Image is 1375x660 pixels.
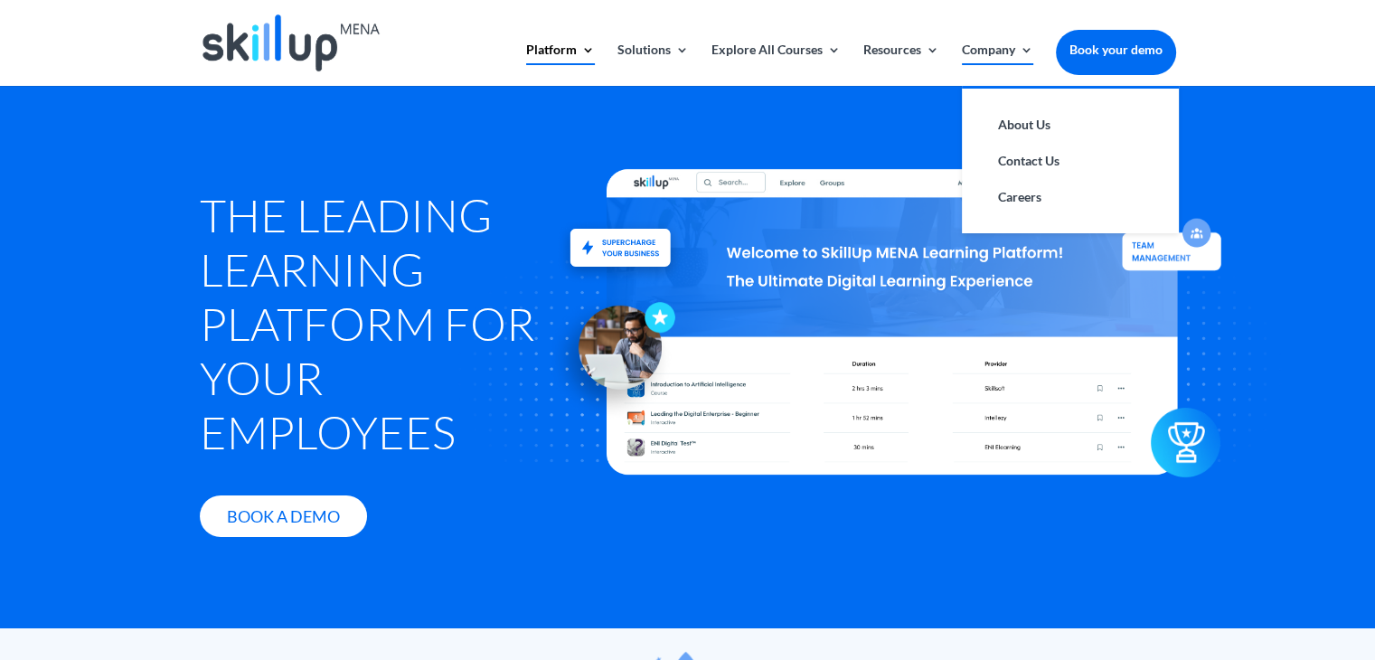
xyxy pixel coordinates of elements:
[556,206,685,273] img: Upskill and reskill your staff - SkillUp MENA
[200,188,558,468] h1: The Leading Learning Platform for Your Employees
[526,43,595,86] a: Platform
[980,107,1161,143] a: About Us
[980,179,1161,215] a: Careers
[863,43,939,86] a: Resources
[546,279,675,409] img: icon - Skillup
[711,43,841,86] a: Explore All Courses
[617,43,689,86] a: Solutions
[1074,465,1375,660] iframe: Chat Widget
[962,43,1033,86] a: Company
[980,143,1161,179] a: Contact Us
[200,495,367,538] a: Book A Demo
[202,14,380,71] img: Skillup Mena
[1056,30,1176,70] a: Book your demo
[1152,424,1221,494] img: icon2 - Skillup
